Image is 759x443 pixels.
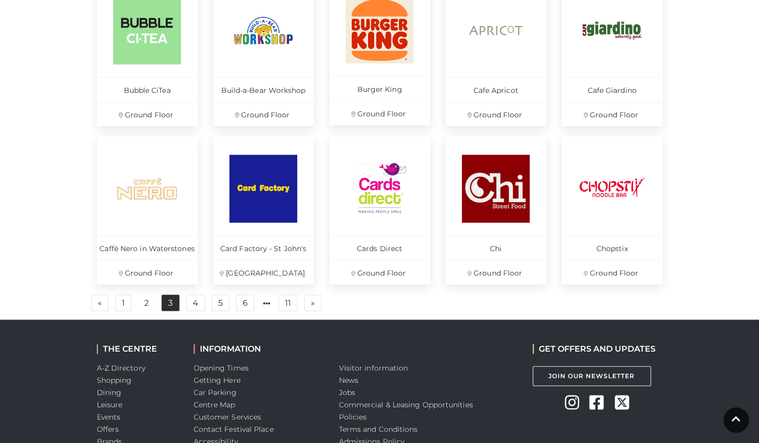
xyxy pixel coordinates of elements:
[213,77,314,102] p: Build-a-Bear Workshop
[138,295,155,311] a: 2
[194,376,241,385] a: Getting Here
[446,235,546,260] p: Chi
[304,294,322,311] a: Next
[329,101,430,125] p: Ground Floor
[97,363,145,373] a: A-Z Directory
[311,299,315,306] span: »
[562,260,663,284] p: Ground Floor
[97,412,121,422] a: Events
[162,294,179,311] a: 3
[97,77,198,102] p: Bubble CiTea
[97,102,198,126] p: Ground Floor
[97,260,198,284] p: Ground Floor
[194,363,249,373] a: Opening Times
[212,294,229,311] a: 5
[446,260,546,284] p: Ground Floor
[194,412,261,422] a: Customer Services
[339,425,418,434] a: Terms and Conditions
[339,376,358,385] a: News
[446,77,546,102] p: Cafe Apricot
[97,388,122,397] a: Dining
[213,136,314,284] a: Card Factory - St John's [GEOGRAPHIC_DATA]
[339,388,355,397] a: Jobs
[213,235,314,260] p: Card Factory - St John's
[213,102,314,126] p: Ground Floor
[97,376,132,385] a: Shopping
[446,136,546,284] a: Chi Ground Floor
[186,294,205,311] a: 4
[194,425,274,434] a: Contact Festival Place
[194,400,235,409] a: Centre Map
[194,344,324,354] h2: INFORMATION
[98,299,102,306] span: «
[533,344,656,354] h2: GET OFFERS AND UPDATES
[97,400,123,409] a: Leisure
[236,294,254,311] a: 6
[97,235,198,260] p: Caffè Nero in Waterstones
[446,102,546,126] p: Ground Floor
[562,235,663,260] p: Chopstix
[562,77,663,102] p: Cafe Giardino
[329,235,430,260] p: Cards Direct
[278,294,298,311] a: 11
[97,425,119,434] a: Offers
[562,136,663,284] a: Chopstix Ground Floor
[97,344,178,354] h2: THE CENTRE
[115,294,132,311] a: 1
[339,363,408,373] a: Visitor information
[339,412,367,422] a: Policies
[329,76,430,101] p: Burger King
[339,400,473,409] a: Commercial & Leasing Opportunities
[562,102,663,126] p: Ground Floor
[213,260,314,284] p: [GEOGRAPHIC_DATA]
[329,136,430,284] a: Cards Direct Ground Floor
[329,260,430,284] p: Ground Floor
[533,366,651,386] a: Join Our Newsletter
[194,388,237,397] a: Car Parking
[97,136,198,284] a: Caffè Nero in Waterstones Ground Floor
[91,294,109,311] a: Previous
